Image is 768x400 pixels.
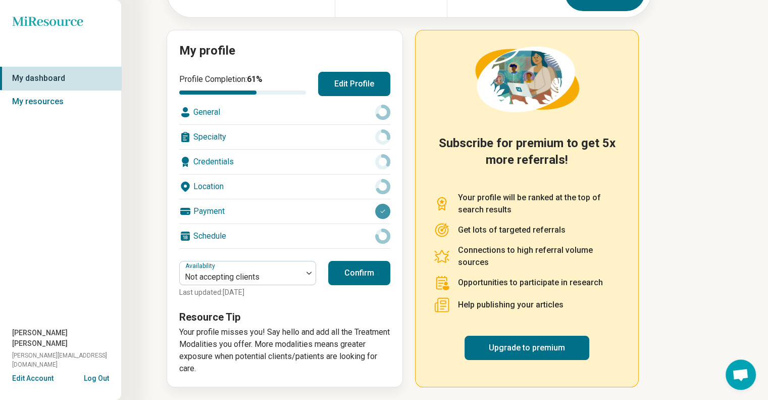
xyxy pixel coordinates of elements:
div: Payment [179,199,390,224]
button: Confirm [328,261,390,285]
p: Your profile misses you! Say hello and add all the Treatment Modalities you offer. More modalitie... [179,326,390,375]
p: Your profile will be ranked at the top of search results [458,192,620,216]
div: Credentials [179,150,390,174]
span: 61 % [247,74,263,84]
div: Profile Completion: [179,73,306,95]
div: Schedule [179,224,390,248]
button: Log Out [84,373,109,381]
p: Get lots of targeted referrals [458,224,566,236]
span: [PERSON_NAME][EMAIL_ADDRESS][DOMAIN_NAME] [12,351,121,369]
h3: Resource Tip [179,310,390,324]
h2: Subscribe for premium to get 5x more referrals! [434,135,620,180]
div: General [179,100,390,124]
h2: My profile [179,42,390,60]
div: Specialty [179,125,390,149]
div: Open chat [726,360,756,390]
button: Edit Account [12,373,54,384]
p: Help publishing your articles [458,299,564,311]
div: Location [179,174,390,199]
button: Edit Profile [318,72,390,96]
span: [PERSON_NAME] [PERSON_NAME] [12,328,121,349]
label: Availability [185,262,217,270]
p: Opportunities to participate in research [458,277,603,289]
a: Upgrade to premium [465,336,589,360]
p: Last updated: [DATE] [179,287,316,298]
p: Connections to high referral volume sources [458,244,620,269]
